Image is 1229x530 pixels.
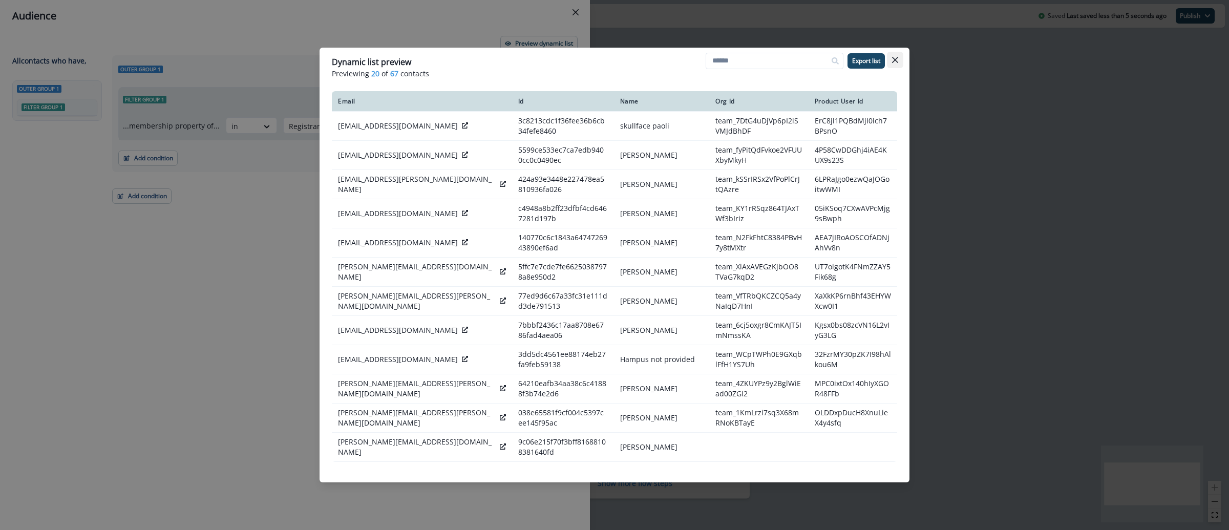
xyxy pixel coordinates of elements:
[512,199,614,228] td: c4948a8b2ff23dfbf4cd6467281d197b
[338,174,496,195] p: [EMAIL_ADDRESS][PERSON_NAME][DOMAIN_NAME]
[709,345,809,374] td: team_WCpTWPh0E9GXqblFfH1YS7Uh
[709,374,809,404] td: team_4ZKUYPz9y2BglWiEad00ZGi2
[709,199,809,228] td: team_KY1rRSqz864TJAxTWf3bIriz
[338,238,458,248] p: [EMAIL_ADDRESS][DOMAIN_NAME]
[390,68,398,79] span: 67
[809,228,897,258] td: AEA7jIRoAOSCOfADNjAhVv8n
[809,374,897,404] td: MPC0ixtOx140hIyXGOR48FFb
[809,112,897,141] td: ErC8jl1PQBdMjI0lch7BPsnO
[338,354,458,365] p: [EMAIL_ADDRESS][DOMAIN_NAME]
[338,262,496,282] p: [PERSON_NAME][EMAIL_ADDRESS][DOMAIN_NAME]
[815,97,891,105] div: Product User Id
[614,228,710,258] td: [PERSON_NAME]
[709,228,809,258] td: team_N2FkFhtC8384PBvH7y8tMXtr
[338,121,458,131] p: [EMAIL_ADDRESS][DOMAIN_NAME]
[614,345,710,374] td: Hampus not provided
[887,52,903,68] button: Close
[512,345,614,374] td: 3dd5dc4561ee88174eb27fa9feb59138
[709,112,809,141] td: team_7DtG4uDjVp6pI2iSVMJdBhDF
[809,170,897,199] td: 6LPRaJgo0ezwQaJOGoitwWMI
[852,57,880,65] p: Export list
[620,97,704,105] div: Name
[809,345,897,374] td: 32FzrMY30pZK7I98hAlkou6M
[512,228,614,258] td: 140770c6c1843a6474726943890ef6ad
[614,404,710,433] td: [PERSON_NAME]
[512,141,614,170] td: 5599ce533ec7ca7edb9400cc0c0490ec
[614,433,710,462] td: [PERSON_NAME]
[614,287,710,316] td: [PERSON_NAME]
[512,112,614,141] td: 3c8213cdc1f36fee36b6cb34fefe8460
[614,462,710,491] td: [PERSON_NAME]
[512,316,614,345] td: 7bbbf2436c17aa8708e6786fad4aea06
[614,112,710,141] td: skullface paoli
[709,258,809,287] td: team_XlAxAVEGzKjbOO8TVaG7kqD2
[371,68,379,79] span: 20
[338,437,496,457] p: [PERSON_NAME][EMAIL_ADDRESS][DOMAIN_NAME]
[847,53,885,69] button: Export list
[709,404,809,433] td: team_1KmLrzi7sq3X68mRNoKBTayE
[809,258,897,287] td: UT7oigotK4FNmZZAY5Fik68g
[518,97,608,105] div: Id
[512,287,614,316] td: 77ed9d6c67a33fc31e111dd3de791513
[338,378,496,399] p: [PERSON_NAME][EMAIL_ADDRESS][PERSON_NAME][DOMAIN_NAME]
[715,97,802,105] div: Org Id
[338,291,496,311] p: [PERSON_NAME][EMAIL_ADDRESS][PERSON_NAME][DOMAIN_NAME]
[614,316,710,345] td: [PERSON_NAME]
[512,374,614,404] td: 64210eafb34aa38c6c41888f3b74e2d6
[614,141,710,170] td: [PERSON_NAME]
[338,325,458,335] p: [EMAIL_ADDRESS][DOMAIN_NAME]
[338,97,506,105] div: Email
[512,404,614,433] td: 038e65581f9cf004c5397cee145f95ac
[512,170,614,199] td: 424a93e3448e227478ea5810936fa026
[512,433,614,462] td: 9c06e215f70f3bff81688108381640fd
[809,316,897,345] td: Kgsx0bs08zcVN16L2vIyG3LG
[709,316,809,345] td: team_6cj5oxgr8CmKAJT5ImNmssKA
[338,408,496,428] p: [PERSON_NAME][EMAIL_ADDRESS][PERSON_NAME][DOMAIN_NAME]
[709,287,809,316] td: team_VfTRbQKCZCQ5a4yNaIqD7HnI
[332,68,897,79] p: Previewing of contacts
[709,141,809,170] td: team_fyPitQdFvkoe2VFUUXbyMkyH
[614,374,710,404] td: [PERSON_NAME]
[809,404,897,433] td: OLDDxpDucH8XnuLieX4y4sfq
[809,199,897,228] td: 05iKSoq7CXwAVPcMjg9sBwph
[614,170,710,199] td: [PERSON_NAME]
[512,258,614,287] td: 5ffc7e7cde7fe66250387978a8e950d2
[338,150,458,160] p: [EMAIL_ADDRESS][DOMAIN_NAME]
[709,170,809,199] td: team_kSSrIRSx2VfPoPlCrJtQAzre
[809,141,897,170] td: 4P58CwDDGhj4iAE4KUX9s23S
[809,287,897,316] td: XaXkKP6rnBhf43EHYWXcw0I1
[512,462,614,491] td: 8d4fe752ba7e6ccb3a6547121bc3c632
[332,56,411,68] p: Dynamic list preview
[614,258,710,287] td: [PERSON_NAME]
[614,199,710,228] td: [PERSON_NAME]
[338,208,458,219] p: [EMAIL_ADDRESS][DOMAIN_NAME]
